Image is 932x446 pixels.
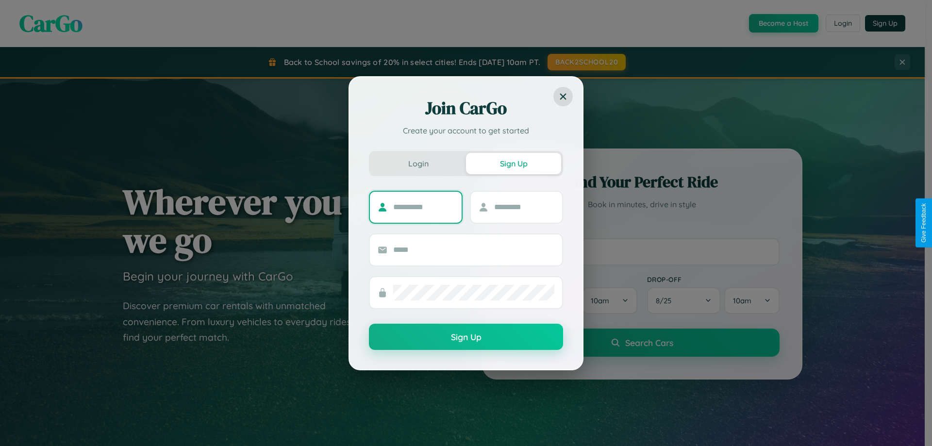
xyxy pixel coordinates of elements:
[466,153,561,174] button: Sign Up
[369,125,563,136] p: Create your account to get started
[369,324,563,350] button: Sign Up
[371,153,466,174] button: Login
[920,203,927,243] div: Give Feedback
[369,97,563,120] h2: Join CarGo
